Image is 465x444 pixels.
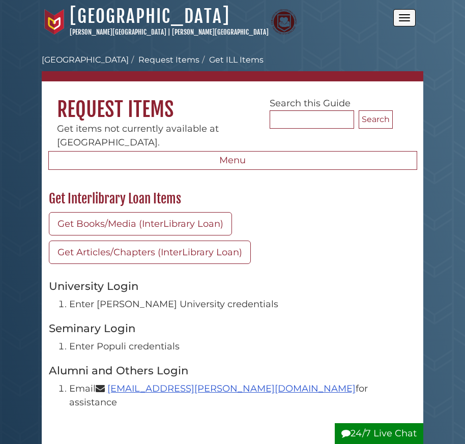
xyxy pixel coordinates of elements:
li: Enter [PERSON_NAME] University credentials [69,298,417,311]
li: Email for assistance [69,382,417,409]
a: Get Books/Media (InterLibrary Loan) [49,212,232,235]
button: Menu [48,151,417,170]
span: Get items not currently available at [GEOGRAPHIC_DATA]. [57,123,219,148]
a: Request Items [138,55,199,65]
li: Get ILL Items [199,54,264,66]
h3: Alumni and Others Login [49,364,417,377]
button: Search [359,110,393,129]
h1: Request Items [42,81,423,122]
span: | [168,28,170,36]
img: Calvin Theological Seminary [271,9,297,35]
a: [EMAIL_ADDRESS][PERSON_NAME][DOMAIN_NAME] [107,383,356,394]
a: [PERSON_NAME][GEOGRAPHIC_DATA] [172,28,269,36]
button: Open the menu [393,9,416,26]
a: [GEOGRAPHIC_DATA] [70,5,230,27]
img: Calvin University [42,9,67,35]
button: 24/7 Live Chat [335,423,423,444]
nav: breadcrumb [42,54,423,81]
h3: Seminary Login [49,321,417,335]
li: Enter Populi credentials [69,340,417,353]
a: [GEOGRAPHIC_DATA] [42,55,129,65]
a: Get Articles/Chapters (InterLibrary Loan) [49,241,251,264]
a: [PERSON_NAME][GEOGRAPHIC_DATA] [70,28,166,36]
h2: Get Interlibrary Loan Items [44,191,422,207]
h3: University Login [49,279,417,292]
